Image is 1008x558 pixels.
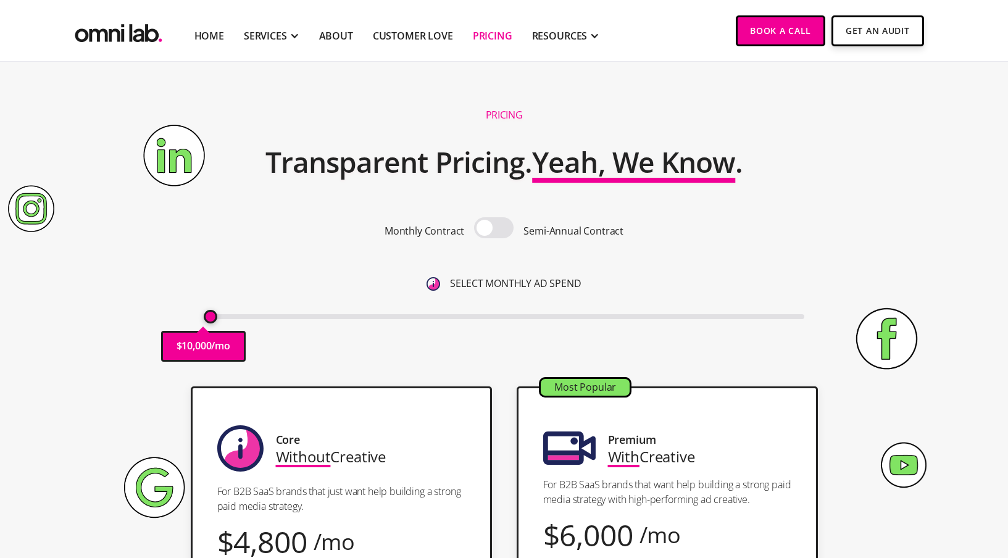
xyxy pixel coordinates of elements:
div: Premium [608,431,656,448]
div: Creative [608,448,695,465]
div: Core [276,431,300,448]
p: 10,000 [181,338,211,354]
a: Get An Audit [831,15,923,46]
img: Omni Lab: B2B SaaS Demand Generation Agency [72,15,165,46]
div: RESOURCES [532,28,588,43]
div: 4,800 [233,533,307,550]
a: Home [194,28,224,43]
p: For B2B SaaS brands that want help building a strong paid media strategy with high-performing ad ... [543,477,791,507]
span: Yeah, We Know [532,143,735,181]
div: Creative [276,448,386,465]
span: With [608,446,639,467]
a: Customer Love [373,28,453,43]
p: Monthly Contract [385,223,464,239]
a: Pricing [473,28,512,43]
iframe: Chat Widget [786,415,1008,558]
a: Book a Call [736,15,825,46]
a: home [72,15,165,46]
p: Semi-Annual Contract [523,223,623,239]
div: /mo [314,533,356,550]
p: SELECT MONTHLY AD SPEND [450,275,581,292]
p: /mo [211,338,230,354]
h2: Transparent Pricing. . [265,138,743,187]
div: SERVICES [244,28,287,43]
div: $ [217,533,234,550]
p: $ [177,338,182,354]
p: For B2B SaaS brands that just want help building a strong paid media strategy. [217,484,465,514]
div: 6,000 [559,527,633,543]
div: Most Popular [541,379,630,396]
a: About [319,28,353,43]
img: 6410812402e99d19b372aa32_omni-nav-info.svg [427,277,440,291]
div: /mo [639,527,681,543]
h1: Pricing [486,109,523,122]
div: $ [543,527,560,543]
span: Without [276,446,331,467]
